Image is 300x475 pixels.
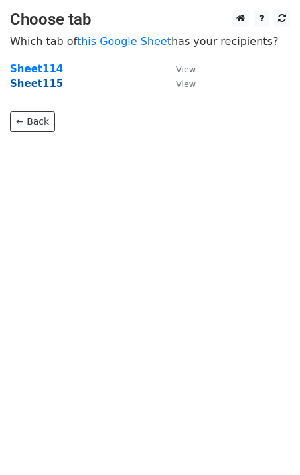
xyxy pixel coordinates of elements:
h3: Choose tab [10,10,290,29]
a: ← Back [10,111,55,132]
a: Sheet114 [10,63,63,75]
small: View [176,79,196,89]
a: Sheet115 [10,78,63,90]
a: View [163,78,196,90]
a: this Google Sheet [77,35,171,48]
small: View [176,64,196,74]
a: View [163,63,196,75]
p: Which tab of has your recipients? [10,34,290,48]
